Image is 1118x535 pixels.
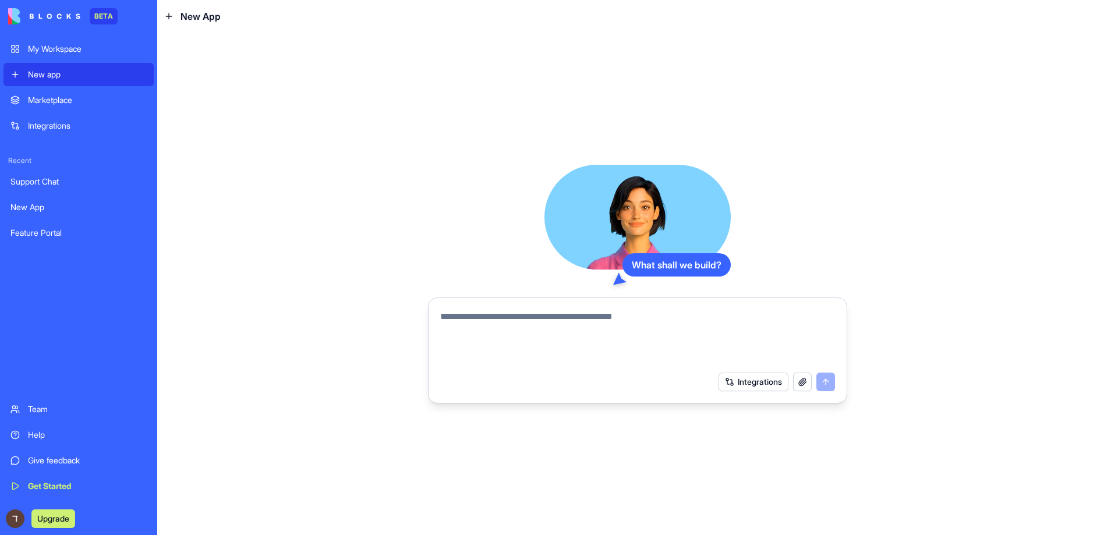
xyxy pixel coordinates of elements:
div: Support Chat [10,176,147,187]
a: New App [3,196,154,219]
button: Upgrade [31,509,75,528]
button: Integrations [719,373,788,391]
a: BETA [8,8,118,24]
div: My Workspace [28,43,147,55]
div: BETA [90,8,118,24]
div: Team [28,403,147,415]
a: Upgrade [31,512,75,524]
img: ACg8ocK6-HCFhYZYZXS4j9vxc9fvCo-snIC4PGomg_KXjjGNFaHNxw=s96-c [6,509,24,528]
a: My Workspace [3,37,154,61]
span: Recent [3,156,154,165]
div: Marketplace [28,94,147,106]
img: logo [8,8,80,24]
a: Support Chat [3,170,154,193]
div: What shall we build? [622,253,731,277]
div: New app [28,69,147,80]
div: Help [28,429,147,441]
a: Feature Portal [3,221,154,245]
a: Integrations [3,114,154,137]
div: Integrations [28,120,147,132]
span: New App [181,9,221,23]
a: Give feedback [3,449,154,472]
a: Get Started [3,474,154,498]
div: Feature Portal [10,227,147,239]
div: New App [10,201,147,213]
div: Give feedback [28,455,147,466]
div: Get Started [28,480,147,492]
a: Team [3,398,154,421]
a: Help [3,423,154,447]
a: Marketplace [3,88,154,112]
a: New app [3,63,154,86]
